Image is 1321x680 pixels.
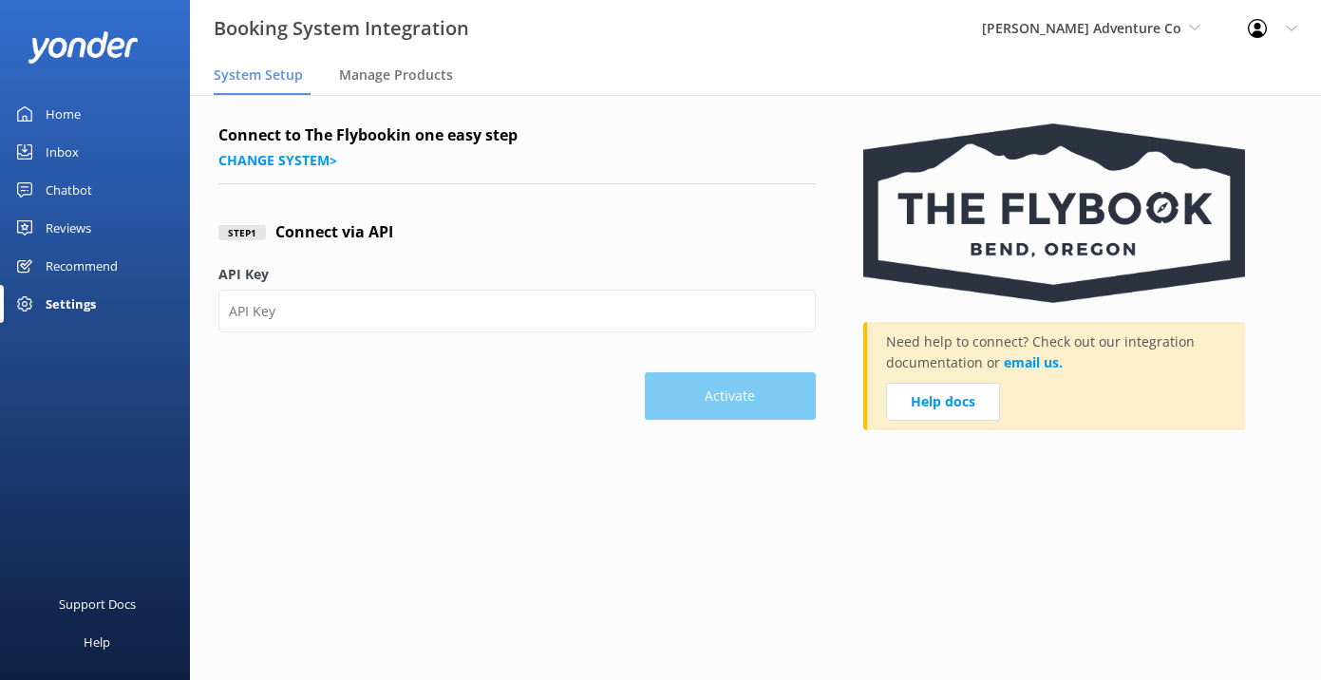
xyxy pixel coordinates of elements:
[46,247,118,285] div: Recommend
[982,19,1181,37] span: [PERSON_NAME] Adventure Co
[46,285,96,323] div: Settings
[84,623,110,661] div: Help
[275,220,393,245] h4: Connect via API
[218,151,337,169] a: Change system>
[218,225,266,240] div: Step 1
[46,171,92,209] div: Chatbot
[886,383,1000,421] a: Help docs
[1004,353,1063,371] a: email us.
[59,585,136,623] div: Support Docs
[28,31,138,63] img: yonder-white-logo.png
[886,331,1226,383] p: Need help to connect? Check out our integration documentation or
[214,13,469,44] h3: Booking System Integration
[339,66,453,85] span: Manage Products
[863,123,1245,303] img: flybook_logo.png
[214,66,303,85] span: System Setup
[218,123,816,148] h4: Connect to The Flybook in one easy step
[218,290,816,332] input: API Key
[218,264,816,285] label: API Key
[46,133,79,171] div: Inbox
[46,95,81,133] div: Home
[46,209,91,247] div: Reviews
